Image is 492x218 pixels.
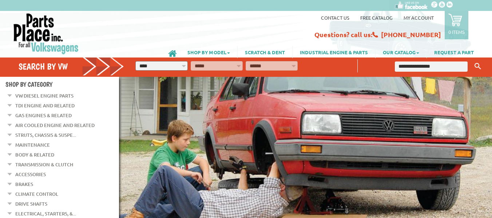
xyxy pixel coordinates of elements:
a: Brakes [15,179,33,189]
a: VW Diesel Engine Parts [15,91,74,100]
a: Climate Control [15,189,58,199]
button: Keyword Search [472,60,483,72]
h4: Shop By Category [5,80,119,88]
a: Gas Engines & Related [15,111,72,120]
a: Air Cooled Engine and Related [15,120,95,130]
a: 0 items [445,11,468,39]
a: TDI Engine and Related [15,101,75,110]
p: 0 items [448,29,465,35]
img: Parts Place Inc! [13,13,79,55]
a: Contact us [321,15,349,21]
a: REQUEST A PART [427,46,481,58]
a: OUR CATALOG [376,46,426,58]
a: Drive Shafts [15,199,47,209]
a: Transmission & Clutch [15,160,73,169]
a: INDUSTRIAL ENGINE & PARTS [293,46,375,58]
a: Body & Related [15,150,54,159]
a: Maintenance [15,140,50,150]
h4: Search by VW [19,61,124,72]
a: Accessories [15,170,46,179]
a: Struts, Chassis & Suspe... [15,130,76,140]
a: Free Catalog [360,15,393,21]
a: SCRATCH & DENT [238,46,292,58]
a: My Account [404,15,434,21]
a: SHOP BY MODEL [180,46,237,58]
